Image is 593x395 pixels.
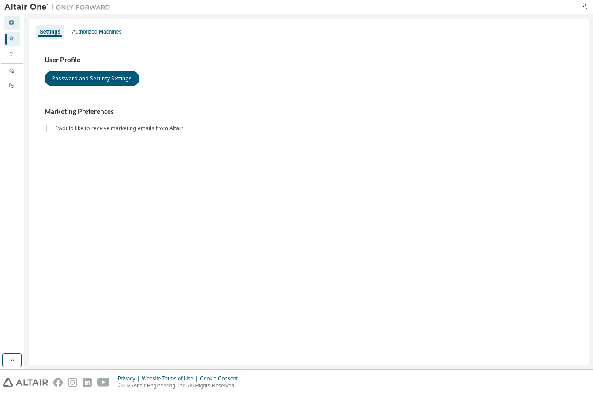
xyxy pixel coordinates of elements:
[118,375,142,382] div: Privacy
[118,382,243,390] p: © 2025 Altair Engineering, Inc. All Rights Reserved.
[45,107,573,116] h3: Marketing Preferences
[53,378,63,387] img: facebook.svg
[72,28,121,35] div: Authorized Machines
[4,3,115,11] img: Altair One
[142,375,200,382] div: Website Terms of Use
[83,378,92,387] img: linkedin.svg
[45,71,139,86] button: Password and Security Settings
[68,378,77,387] img: instagram.svg
[200,375,243,382] div: Cookie Consent
[3,378,48,387] img: altair_logo.svg
[55,123,184,134] label: I would like to receive marketing emails from Altair
[4,32,20,46] div: User Profile
[4,16,20,30] div: Dashboard
[45,56,573,64] h3: User Profile
[97,378,110,387] img: youtube.svg
[4,64,20,79] div: Managed
[4,48,20,62] div: Company Profile
[40,28,60,35] div: Settings
[4,79,20,94] div: On Prem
